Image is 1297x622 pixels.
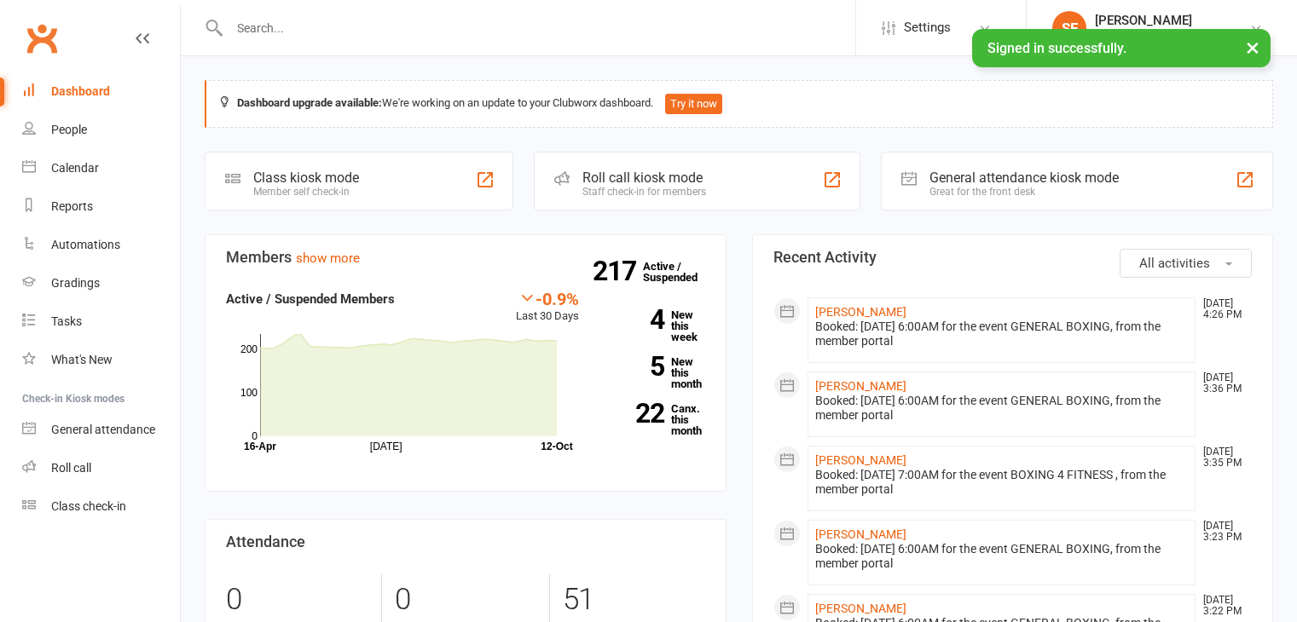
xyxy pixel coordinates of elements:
[22,411,180,449] a: General attendance kiosk mode
[1195,446,1251,469] time: [DATE] 3:35 PM
[1195,372,1251,395] time: [DATE] 3:36 PM
[51,353,113,366] div: What's New
[665,94,722,114] button: Try it now
[226,533,705,550] h3: Attendance
[1052,11,1086,45] div: SF
[22,226,180,264] a: Automations
[1095,13,1249,28] div: [PERSON_NAME]
[296,251,360,266] a: show more
[51,84,110,98] div: Dashboard
[516,289,579,325] div: Last 30 Days
[22,72,180,111] a: Dashboard
[773,249,1253,266] h3: Recent Activity
[1095,28,1249,43] div: Champions [PERSON_NAME]
[237,96,382,109] strong: Dashboard upgrade available:
[1195,521,1251,543] time: [DATE] 3:23 PM
[22,264,180,302] a: Gradings
[253,186,359,198] div: Member self check-in
[51,199,93,213] div: Reports
[929,186,1119,198] div: Great for the front desk
[904,9,951,47] span: Settings
[605,354,664,379] strong: 5
[815,379,906,393] a: [PERSON_NAME]
[605,403,705,436] a: 22Canx. this month
[22,302,180,341] a: Tasks
[815,468,1189,497] div: Booked: [DATE] 7:00AM for the event BOXING 4 FITNESS , from the member portal
[226,249,705,266] h3: Members
[605,309,705,343] a: 4New this week
[22,149,180,187] a: Calendar
[22,187,180,226] a: Reports
[605,307,664,332] strong: 4
[51,461,91,475] div: Roll call
[815,320,1189,348] div: Booked: [DATE] 6:00AM for the event GENERAL BOXING, from the member portal
[1120,249,1252,278] button: All activities
[51,423,155,436] div: General attendance
[516,289,579,308] div: -0.9%
[582,170,706,186] div: Roll call kiosk mode
[593,258,643,284] strong: 217
[22,449,180,487] a: Roll call
[51,161,99,175] div: Calendar
[22,487,180,526] a: Class kiosk mode
[929,170,1119,186] div: General attendance kiosk mode
[1195,298,1251,320] time: [DATE] 4:26 PM
[22,111,180,149] a: People
[22,341,180,379] a: What's New
[1139,256,1210,271] span: All activities
[815,394,1189,423] div: Booked: [DATE] 6:00AM for the event GENERAL BOXING, from the member portal
[51,314,82,328] div: Tasks
[51,499,126,513] div: Class check-in
[987,40,1126,56] span: Signed in successfully.
[815,602,906,615] a: [PERSON_NAME]
[582,186,706,198] div: Staff check-in for members
[1237,29,1268,66] button: ×
[815,305,906,319] a: [PERSON_NAME]
[205,80,1273,128] div: We're working on an update to your Clubworx dashboard.
[815,542,1189,571] div: Booked: [DATE] 6:00AM for the event GENERAL BOXING, from the member portal
[815,527,906,541] a: [PERSON_NAME]
[1195,595,1251,617] time: [DATE] 3:22 PM
[51,238,120,251] div: Automations
[815,453,906,467] a: [PERSON_NAME]
[20,17,63,60] a: Clubworx
[253,170,359,186] div: Class kiosk mode
[51,276,100,290] div: Gradings
[51,123,87,136] div: People
[605,356,705,389] a: 5New this month
[605,400,664,426] strong: 22
[643,248,718,296] a: 217Active / Suspended
[226,291,395,307] strong: Active / Suspended Members
[224,16,855,40] input: Search...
